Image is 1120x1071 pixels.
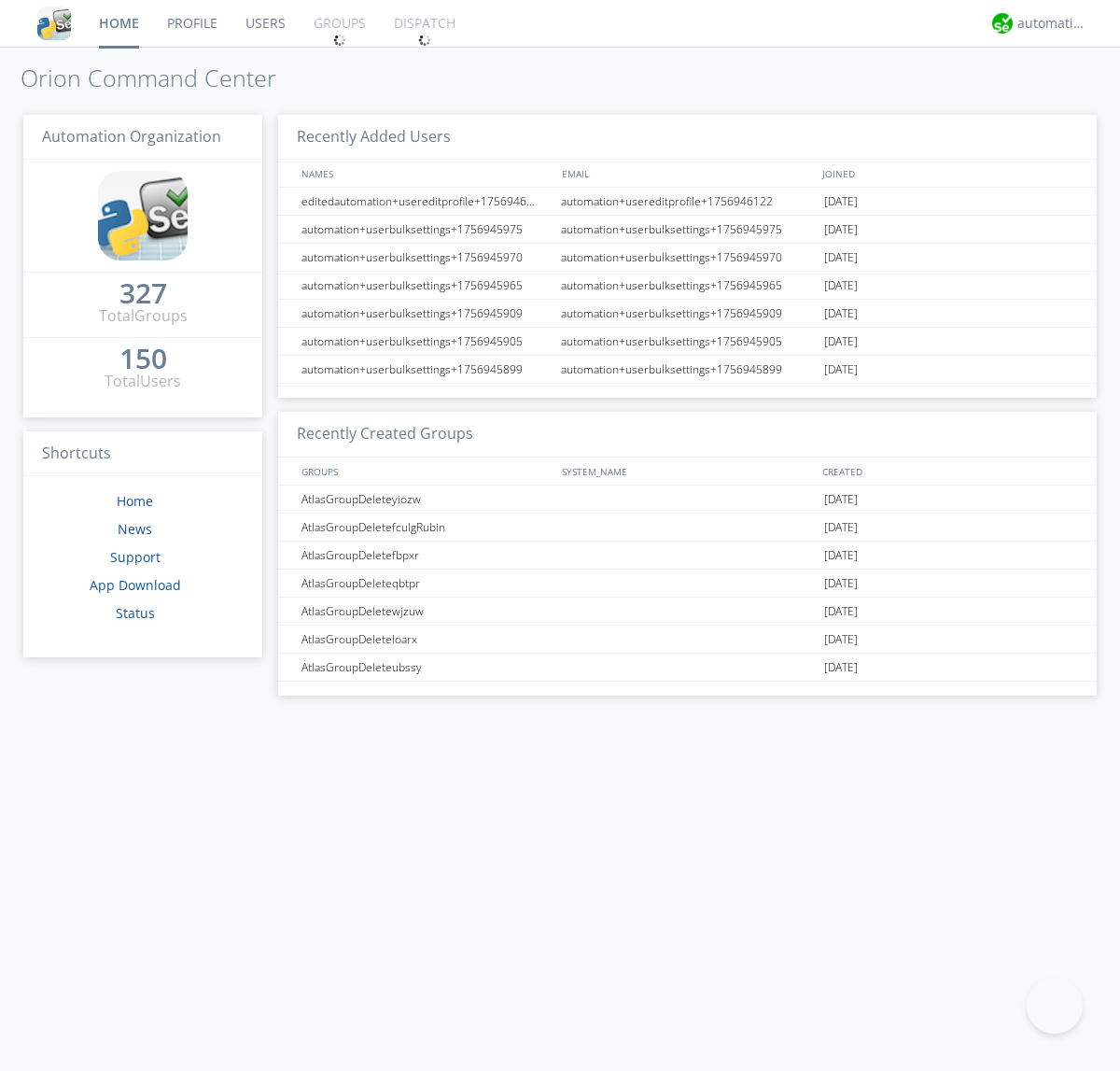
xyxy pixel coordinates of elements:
[297,188,555,215] div: editedautomation+usereditprofile+1756946122
[278,486,1097,514] a: AtlasGroupDeleteyiozw[DATE]
[278,542,1097,570] a: AtlasGroupDeletefbpxr[DATE]
[297,356,555,383] div: automation+userbulksettings+1756945899
[824,216,858,244] span: [DATE]
[297,514,555,541] div: AtlasGroupDeletefculgRubin
[818,160,1079,187] div: JOINED
[297,160,553,187] div: NAMES
[297,626,555,653] div: AtlasGroupDeleteloarx
[23,431,262,477] h3: Shortcuts
[556,188,819,215] div: automation+usereditprofile+1756946122
[278,115,1097,161] h3: Recently Added Users
[105,371,181,392] div: Total Users
[297,486,555,513] div: AtlasGroupDeleteyiozw
[297,272,555,299] div: automation+userbulksettings+1756945965
[824,272,858,300] span: [DATE]
[556,216,819,243] div: automation+userbulksettings+1756945975
[42,126,221,147] span: Automation Organization
[278,216,1097,244] a: automation+userbulksettings+1756945975automation+userbulksettings+1756945975[DATE]
[1027,978,1083,1034] iframe: Toggle Customer Support
[297,570,555,597] div: AtlasGroupDeleteqbtpr
[278,300,1097,328] a: automation+userbulksettings+1756945909automation+userbulksettings+1756945909[DATE]
[333,34,346,47] img: spin.svg
[824,514,858,542] span: [DATE]
[297,244,555,271] div: automation+userbulksettings+1756945970
[992,13,1013,34] img: d2d01cd9b4174d08988066c6d424eccd
[278,188,1097,216] a: editedautomation+usereditprofile+1756946122automation+usereditprofile+1756946122[DATE]
[119,349,167,368] div: 150
[824,626,858,654] span: [DATE]
[118,520,152,538] a: News
[117,492,153,510] a: Home
[297,598,555,625] div: AtlasGroupDeletewjzuw
[556,244,819,271] div: automation+userbulksettings+1756945970
[278,244,1097,272] a: automation+userbulksettings+1756945970automation+userbulksettings+1756945970[DATE]
[278,272,1097,300] a: automation+userbulksettings+1756945965automation+userbulksettings+1756945965[DATE]
[818,458,1079,485] div: CREATED
[824,570,858,598] span: [DATE]
[278,328,1097,356] a: automation+userbulksettings+1756945905automation+userbulksettings+1756945905[DATE]
[119,284,167,303] div: 327
[278,654,1097,682] a: AtlasGroupDeleteubssy[DATE]
[556,328,819,355] div: automation+userbulksettings+1756945905
[824,598,858,626] span: [DATE]
[556,356,819,383] div: automation+userbulksettings+1756945899
[297,458,553,485] div: GROUPS
[824,244,858,272] span: [DATE]
[98,171,188,261] img: cddb5a64eb264b2086981ab96f4c1ba7
[824,654,858,682] span: [DATE]
[556,272,819,299] div: automation+userbulksettings+1756945965
[278,570,1097,598] a: AtlasGroupDeleteqbtpr[DATE]
[278,626,1097,654] a: AtlasGroupDeleteloarx[DATE]
[1017,14,1087,33] div: automation+atlas
[119,284,167,305] a: 327
[99,305,188,327] div: Total Groups
[556,300,819,327] div: automation+userbulksettings+1756945909
[278,356,1097,384] a: automation+userbulksettings+1756945899automation+userbulksettings+1756945899[DATE]
[116,604,155,622] a: Status
[278,412,1097,458] h3: Recently Created Groups
[297,542,555,569] div: AtlasGroupDeletefbpxr
[824,542,858,570] span: [DATE]
[557,160,818,187] div: EMAIL
[37,7,71,40] img: cddb5a64eb264b2086981ab96f4c1ba7
[824,300,858,328] span: [DATE]
[824,188,858,216] span: [DATE]
[557,458,818,485] div: SYSTEM_NAME
[278,598,1097,626] a: AtlasGroupDeletewjzuw[DATE]
[824,356,858,384] span: [DATE]
[418,34,431,47] img: spin.svg
[278,514,1097,542] a: AtlasGroupDeletefculgRubin[DATE]
[119,349,167,371] a: 150
[297,654,555,681] div: AtlasGroupDeleteubssy
[297,216,555,243] div: automation+userbulksettings+1756945975
[824,486,858,514] span: [DATE]
[90,576,181,594] a: App Download
[824,328,858,356] span: [DATE]
[297,328,555,355] div: automation+userbulksettings+1756945905
[110,548,161,566] a: Support
[297,300,555,327] div: automation+userbulksettings+1756945909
